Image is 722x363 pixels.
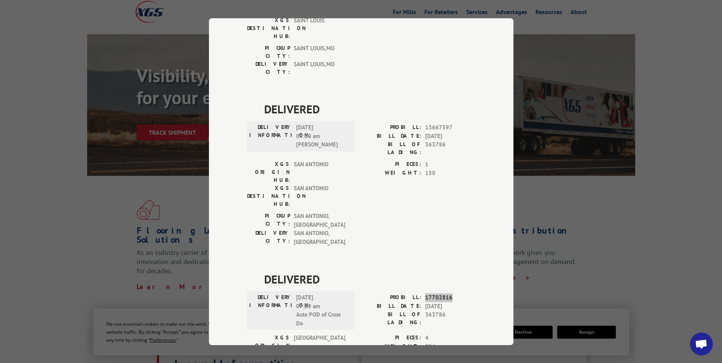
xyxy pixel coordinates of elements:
[690,333,713,355] div: Open chat
[425,123,475,132] span: 13667597
[361,169,421,177] label: WEIGHT:
[425,342,475,351] span: 526
[425,140,475,156] span: 363786
[361,334,421,342] label: PIECES:
[294,16,345,40] span: SAINT LOUIS
[425,334,475,342] span: 4
[247,16,290,40] label: XGS DESTINATION HUB:
[294,334,345,358] span: [GEOGRAPHIC_DATA]
[425,293,475,302] span: 17702816
[294,184,345,208] span: SAN ANTONIO
[294,229,345,246] span: SAN ANTONIO , [GEOGRAPHIC_DATA]
[294,160,345,184] span: SAN ANTONIO
[247,184,290,208] label: XGS DESTINATION HUB:
[264,271,475,288] span: DELIVERED
[425,310,475,326] span: 363786
[249,293,292,328] label: DELIVERY INFORMATION:
[425,132,475,140] span: [DATE]
[247,160,290,184] label: XGS ORIGIN HUB:
[249,123,292,149] label: DELIVERY INFORMATION:
[247,334,290,358] label: XGS ORIGIN HUB:
[294,60,345,76] span: SAINT LOUIS , MO
[294,212,345,229] span: SAN ANTONIO , [GEOGRAPHIC_DATA]
[296,123,347,149] span: [DATE] 09:00 am [PERSON_NAME]
[425,160,475,169] span: 1
[425,302,475,310] span: [DATE]
[264,100,475,118] span: DELIVERED
[425,169,475,177] span: 150
[247,229,290,246] label: DELIVERY CITY:
[361,342,421,351] label: WEIGHT:
[294,44,345,60] span: SAINT LOUIS , MO
[296,293,347,328] span: [DATE] 07:29 am Auto POD of Cross Do
[247,212,290,229] label: PICKUP CITY:
[361,140,421,156] label: BILL OF LADING:
[247,44,290,60] label: PICKUP CITY:
[361,123,421,132] label: PROBILL:
[361,302,421,310] label: BILL DATE:
[361,132,421,140] label: BILL DATE:
[361,310,421,326] label: BILL OF LADING:
[361,160,421,169] label: PIECES:
[361,293,421,302] label: PROBILL:
[247,60,290,76] label: DELIVERY CITY:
